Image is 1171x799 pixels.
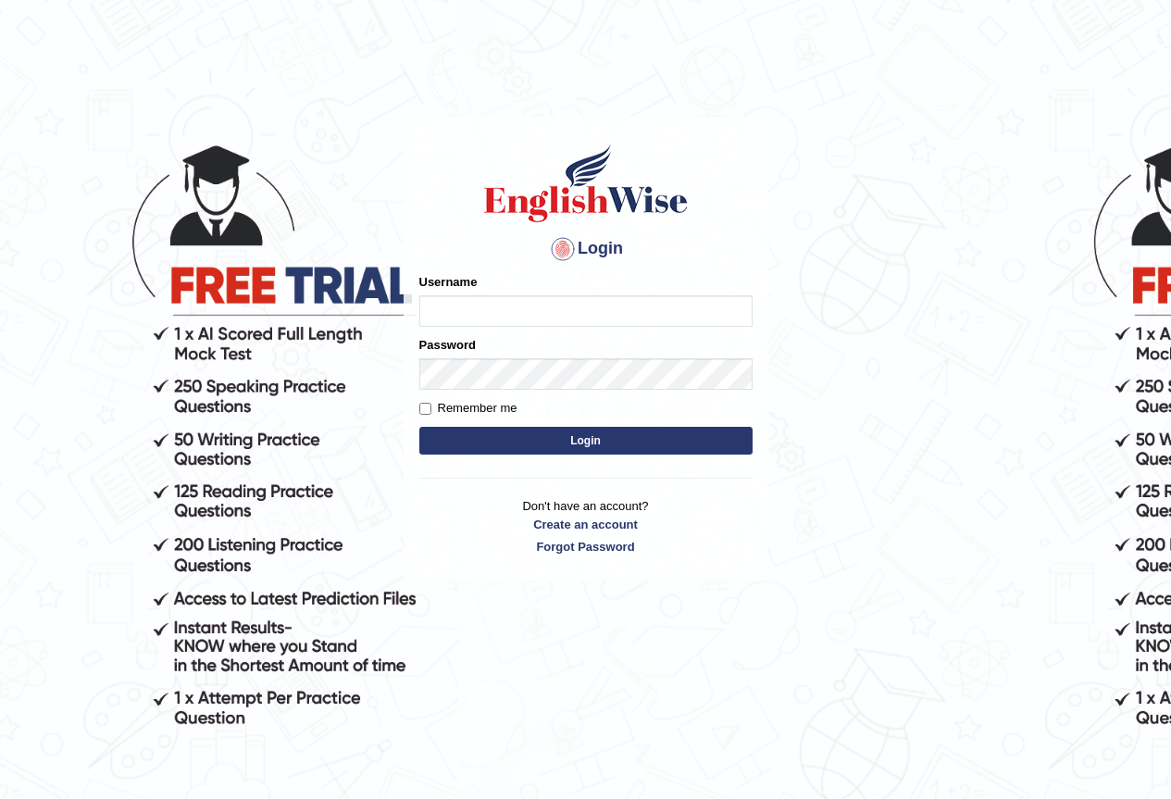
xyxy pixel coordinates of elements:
[419,516,753,533] a: Create an account
[419,399,517,418] label: Remember me
[480,142,691,225] img: Logo of English Wise sign in for intelligent practice with AI
[419,403,431,415] input: Remember me
[419,336,476,354] label: Password
[419,234,753,264] h4: Login
[419,273,478,291] label: Username
[419,538,753,556] a: Forgot Password
[419,497,753,555] p: Don't have an account?
[419,427,753,455] button: Login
